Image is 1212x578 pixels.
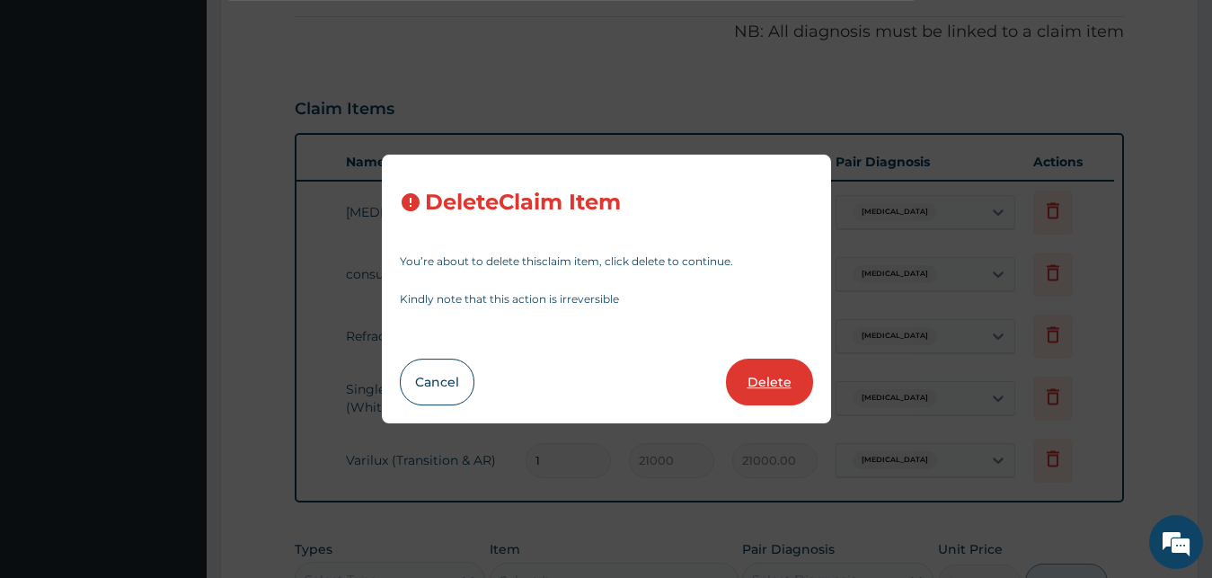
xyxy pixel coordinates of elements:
[400,256,813,267] p: You’re about to delete this claim item , click delete to continue.
[400,294,813,305] p: Kindly note that this action is irreversible
[9,387,342,449] textarea: Type your message and hit 'Enter'
[726,359,813,405] button: Delete
[93,101,302,124] div: Chat with us now
[104,174,248,356] span: We're online!
[400,359,474,405] button: Cancel
[425,191,621,215] h3: Delete Claim Item
[33,90,73,135] img: d_794563401_company_1708531726252_794563401
[295,9,338,52] div: Minimize live chat window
